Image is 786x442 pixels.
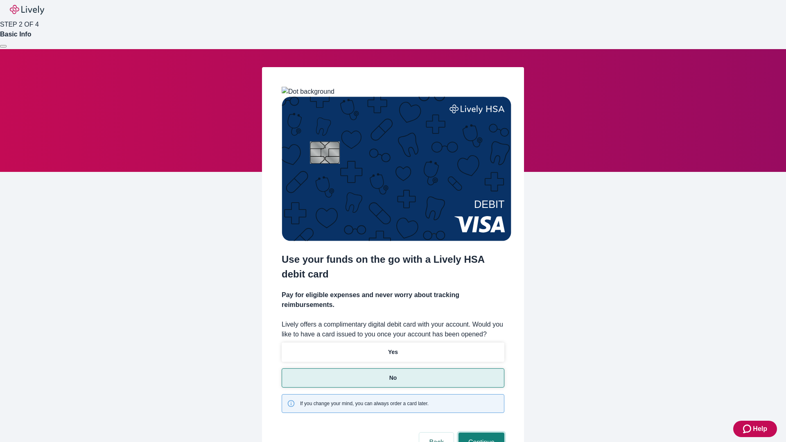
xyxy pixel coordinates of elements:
svg: Zendesk support icon [743,424,753,434]
button: No [282,368,504,388]
p: No [389,374,397,382]
span: Help [753,424,767,434]
img: Dot background [282,87,334,97]
p: Yes [388,348,398,356]
img: Lively [10,5,44,15]
h4: Pay for eligible expenses and never worry about tracking reimbursements. [282,290,504,310]
button: Yes [282,343,504,362]
button: Zendesk support iconHelp [733,421,777,437]
img: Debit card [282,97,511,241]
span: If you change your mind, you can always order a card later. [300,400,429,407]
label: Lively offers a complimentary digital debit card with your account. Would you like to have a card... [282,320,504,339]
h2: Use your funds on the go with a Lively HSA debit card [282,252,504,282]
